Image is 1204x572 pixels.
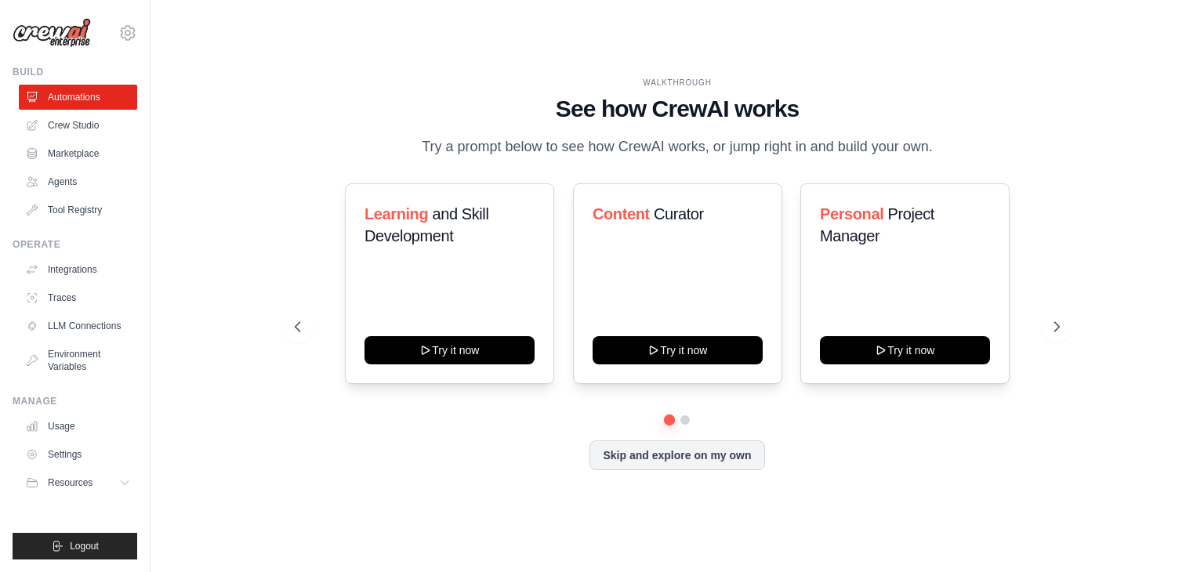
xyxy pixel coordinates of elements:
button: Try it now [364,336,535,364]
a: Automations [19,85,137,110]
span: Curator [654,205,704,223]
div: Manage [13,395,137,407]
span: Learning [364,205,428,223]
div: Operate [13,238,137,251]
p: Try a prompt below to see how CrewAI works, or jump right in and build your own. [414,136,941,158]
div: WALKTHROUGH [295,77,1060,89]
div: Build [13,66,137,78]
img: Logo [13,18,91,48]
a: Settings [19,442,137,467]
button: Try it now [820,336,990,364]
a: Environment Variables [19,342,137,379]
a: LLM Connections [19,313,137,338]
span: Content [593,205,650,223]
a: Crew Studio [19,113,137,138]
span: Personal [820,205,883,223]
a: Agents [19,169,137,194]
a: Tool Registry [19,197,137,223]
h1: See how CrewAI works [295,95,1060,123]
span: Logout [70,540,99,552]
a: Integrations [19,257,137,282]
button: Try it now [593,336,763,364]
a: Marketplace [19,141,137,166]
a: Usage [19,414,137,439]
a: Traces [19,285,137,310]
button: Skip and explore on my own [589,440,764,470]
span: Resources [48,476,92,489]
button: Logout [13,533,137,559]
button: Resources [19,470,137,495]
